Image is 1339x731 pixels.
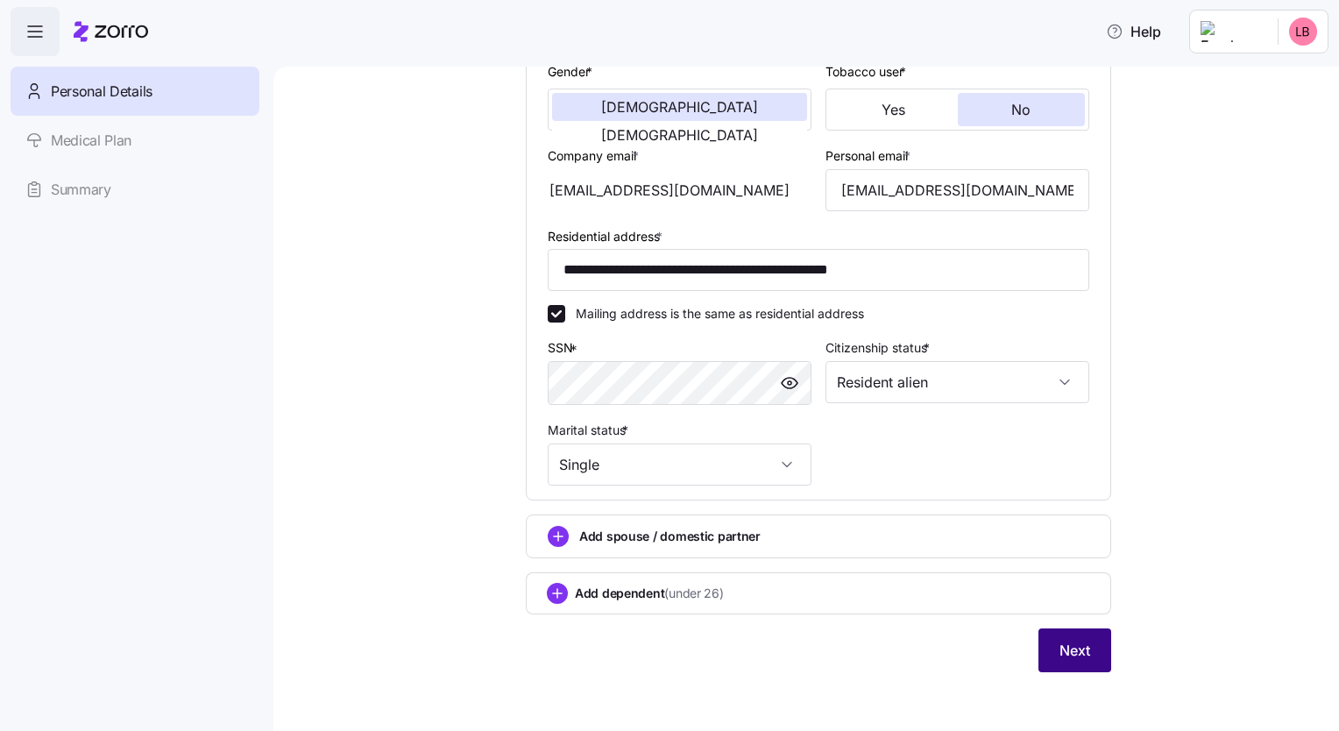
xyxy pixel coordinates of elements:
[825,62,910,82] label: Tobacco user
[548,338,581,358] label: SSN
[882,103,905,117] span: Yes
[548,146,642,166] label: Company email
[548,526,569,547] svg: add icon
[825,361,1089,403] input: Select citizenship status
[601,128,758,142] span: [DEMOGRAPHIC_DATA]
[1011,103,1031,117] span: No
[1038,628,1111,672] button: Next
[547,583,568,604] svg: add icon
[1289,18,1317,46] img: dc6d401a0d049ff48e21ca3746d05104
[548,62,596,82] label: Gender
[825,338,933,358] label: Citizenship status
[1092,14,1175,49] button: Help
[579,528,761,545] span: Add spouse / domestic partner
[575,585,724,602] span: Add dependent
[601,100,758,114] span: [DEMOGRAPHIC_DATA]
[11,67,259,116] a: Personal Details
[825,169,1089,211] input: Email
[11,165,259,214] a: Summary
[548,227,666,246] label: Residential address
[825,146,914,166] label: Personal email
[548,444,811,486] input: Select marital status
[548,421,632,440] label: Marital status
[1201,21,1264,42] img: Employer logo
[1106,21,1161,42] span: Help
[565,305,864,323] label: Mailing address is the same as residential address
[1059,640,1090,661] span: Next
[664,585,723,602] span: (under 26)
[51,81,152,103] span: Personal Details
[11,116,259,165] a: Medical Plan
